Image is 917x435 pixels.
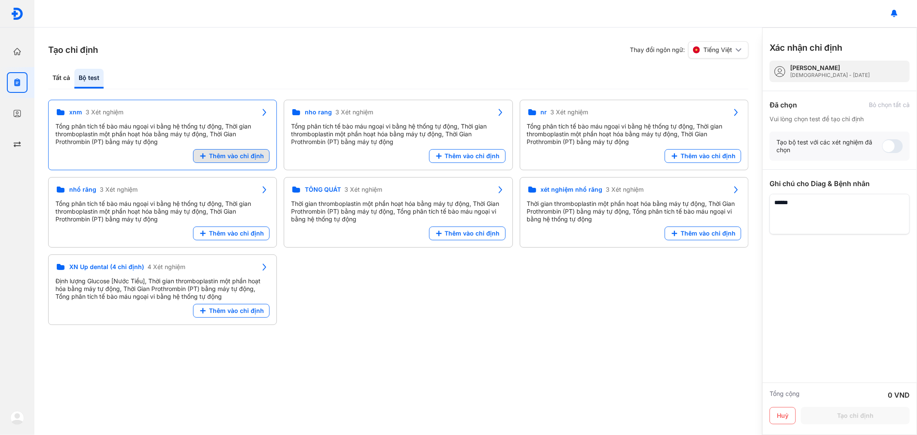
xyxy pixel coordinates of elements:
img: logo [10,411,24,425]
span: Thêm vào chỉ định [681,152,736,160]
div: Tổng cộng [770,390,800,400]
div: Tạo bộ test với các xét nghiệm đã chọn [776,138,882,154]
span: TỔNG QUÁT [305,186,341,193]
div: Vui lòng chọn test để tạo chỉ định [770,115,910,123]
div: [DEMOGRAPHIC_DATA] - [DATE] [790,72,870,79]
button: Thêm vào chỉ định [429,227,506,240]
span: Thêm vào chỉ định [445,152,500,160]
div: Tổng phân tích tế bào máu ngoại vi bằng hệ thống tự động, Thời gian thromboplastin một phần hoạt ... [55,200,270,223]
h3: Xác nhận chỉ định [770,42,842,54]
span: XN Up dental (4 chỉ định) [69,263,144,271]
button: Thêm vào chỉ định [429,149,506,163]
span: nhổ răng [69,186,96,193]
span: 3 Xét nghiệm [86,108,123,116]
span: Thêm vào chỉ định [445,230,500,237]
button: Tạo chỉ định [801,407,910,424]
span: Thêm vào chỉ định [209,152,264,160]
div: Tất cả [48,69,74,89]
span: 3 Xét nghiệm [551,108,589,116]
button: Thêm vào chỉ định [665,149,741,163]
button: Thêm vào chỉ định [193,149,270,163]
img: logo [11,7,24,20]
div: Tổng phân tích tế bào máu ngoại vi bằng hệ thống tự động, Thời gian thromboplastin một phần hoạt ... [527,123,741,146]
div: Tổng phân tích tế bào máu ngoại vi bằng hệ thống tự động, Thời gian thromboplastin một phần hoạt ... [55,123,270,146]
span: Tiếng Việt [703,46,732,54]
div: Định lượng Glucose [Nước Tiểu], Thời gian thromboplastin một phần hoạt hóa bằng máy tự động, Thời... [55,277,270,300]
div: Thay đổi ngôn ngữ: [630,41,748,58]
div: Bỏ chọn tất cả [869,101,910,109]
span: nho rang [305,108,332,116]
span: 3 Xét nghiệm [606,186,644,193]
span: 3 Xét nghiệm [344,186,382,193]
div: 0 VND [888,390,910,400]
button: Thêm vào chỉ định [665,227,741,240]
div: Ghi chú cho Diag & Bệnh nhân [770,178,910,189]
button: Thêm vào chỉ định [193,227,270,240]
div: [PERSON_NAME] [790,64,870,72]
span: Thêm vào chỉ định [209,307,264,315]
button: Huỷ [770,407,796,424]
button: Thêm vào chỉ định [193,304,270,318]
span: Thêm vào chỉ định [681,230,736,237]
div: Thời gian thromboplastin một phần hoạt hóa bằng máy tự động, Thời Gian Prothrombin (PT) bằng máy ... [291,200,505,223]
span: 3 Xét nghiệm [335,108,373,116]
div: Đã chọn [770,100,797,110]
span: nr [541,108,547,116]
h3: Tạo chỉ định [48,44,98,56]
div: Thời gian thromboplastin một phần hoạt hóa bằng máy tự động, Thời Gian Prothrombin (PT) bằng máy ... [527,200,741,223]
div: Tổng phân tích tế bào máu ngoại vi bằng hệ thống tự động, Thời gian thromboplastin một phần hoạt ... [291,123,505,146]
span: xét nghiệm nhổ răng [541,186,603,193]
span: 4 Xét nghiệm [147,263,185,271]
span: 3 Xét nghiệm [100,186,138,193]
span: xnm [69,108,82,116]
span: Thêm vào chỉ định [209,230,264,237]
div: Bộ test [74,69,104,89]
